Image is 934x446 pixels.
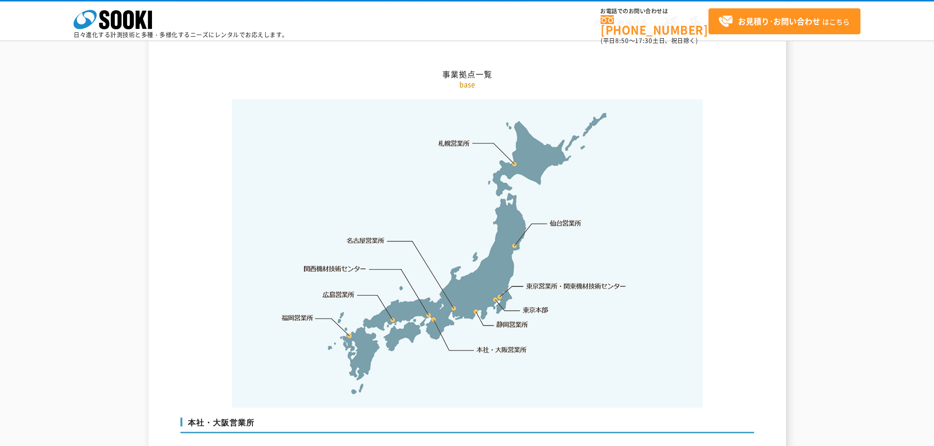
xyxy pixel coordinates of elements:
[527,281,627,291] a: 東京営業所・関東機材技術センター
[476,345,527,354] a: 本社・大阪営業所
[615,36,629,45] span: 8:50
[523,305,549,315] a: 東京本部
[635,36,653,45] span: 17:30
[347,236,385,246] a: 名古屋営業所
[601,36,698,45] span: (平日 ～ 土日、祝日除く)
[304,264,366,274] a: 関西機材技術センター
[323,289,355,299] a: 広島営業所
[74,32,288,38] p: 日々進化する計測技術と多種・多様化するニーズにレンタルでお応えします。
[601,15,708,35] a: [PHONE_NUMBER]
[180,418,754,433] h3: 本社・大阪営業所
[550,218,581,228] a: 仙台営業所
[232,99,703,408] img: 事業拠点一覧
[281,313,313,323] a: 福岡営業所
[180,79,754,90] p: base
[738,15,820,27] strong: お見積り･お問い合わせ
[708,8,860,34] a: お見積り･お問い合わせはこちら
[496,320,528,329] a: 静岡営業所
[601,8,708,14] span: お電話でのお問い合わせは
[718,14,850,29] span: はこちら
[438,138,470,148] a: 札幌営業所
